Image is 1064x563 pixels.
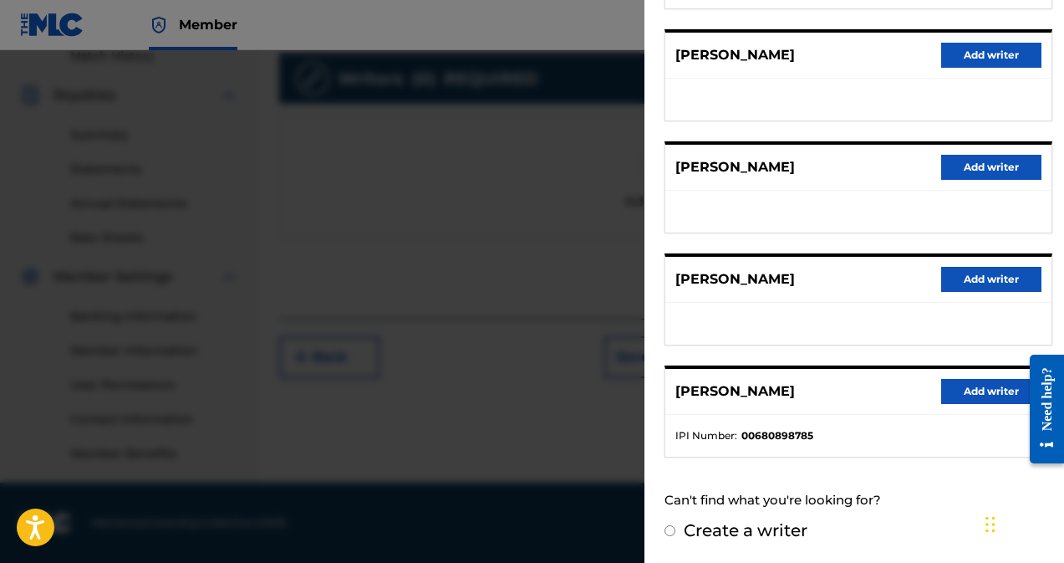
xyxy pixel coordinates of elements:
[20,13,84,37] img: MLC Logo
[941,155,1041,180] button: Add writer
[149,15,169,35] img: Top Rightsholder
[980,483,1064,563] iframe: Chat Widget
[941,379,1041,404] button: Add writer
[941,267,1041,292] button: Add writer
[675,157,795,177] p: [PERSON_NAME]
[985,499,995,550] div: Drag
[664,483,1052,519] div: Can't find what you're looking for?
[675,381,795,402] p: [PERSON_NAME]
[675,45,795,65] p: [PERSON_NAME]
[684,520,807,540] label: Create a writer
[675,428,737,443] span: IPI Number :
[1017,342,1064,477] iframe: Resource Center
[941,43,1041,68] button: Add writer
[741,428,813,443] strong: 00680898785
[179,15,237,34] span: Member
[675,269,795,289] p: [PERSON_NAME]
